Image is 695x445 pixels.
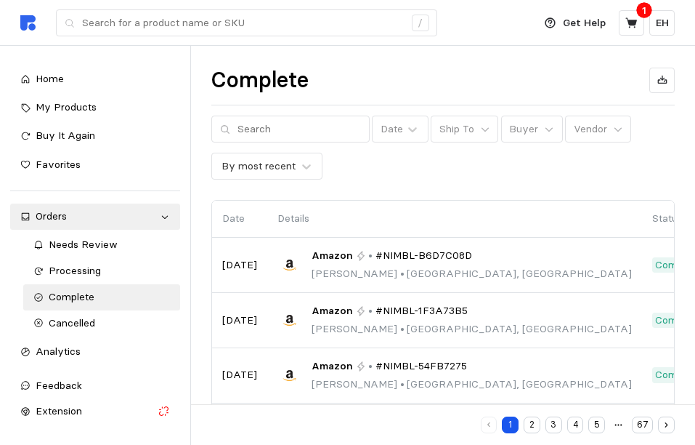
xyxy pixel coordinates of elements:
img: Amazon [277,308,301,332]
span: My Products [36,100,97,113]
span: Complete [49,290,94,303]
a: Cancelled [23,310,181,337]
a: My Products [10,95,180,121]
p: • [368,358,373,374]
a: Buy It Again [10,123,180,149]
span: Home [36,72,64,85]
span: Buy It Again [36,129,95,142]
span: Feedback [36,379,82,392]
div: / [412,15,429,32]
p: Details [277,211,632,227]
p: Vendor [574,121,607,137]
a: Complete [23,284,181,310]
button: 5 [588,417,605,433]
a: Favorites [10,152,180,178]
button: Extension [10,398,180,425]
p: [PERSON_NAME] [GEOGRAPHIC_DATA], [GEOGRAPHIC_DATA] [312,377,632,393]
span: • [397,267,407,280]
span: • [397,322,407,335]
span: #NIMBL-1F3A73B5 [375,303,468,319]
a: Needs Review [23,232,181,258]
p: EH [656,15,669,31]
p: [PERSON_NAME] [GEOGRAPHIC_DATA], [GEOGRAPHIC_DATA] [312,266,632,282]
p: Date [222,211,257,227]
a: Processing [23,258,181,284]
h1: Complete [211,66,309,95]
button: 2 [524,417,540,433]
button: Feedback [10,373,180,399]
p: [PERSON_NAME] [GEOGRAPHIC_DATA], [GEOGRAPHIC_DATA] [312,321,632,337]
p: • [368,248,373,264]
button: EH [649,10,675,36]
button: 67 [632,417,653,433]
p: Ship To [439,121,474,137]
img: svg%3e [20,15,36,31]
span: Amazon [312,303,353,319]
span: Analytics [36,345,81,358]
p: [DATE] [222,257,257,273]
span: Processing [49,264,101,277]
a: Orders [10,204,180,230]
p: • [368,303,373,319]
button: Vendor [565,116,631,143]
button: Buyer [501,116,563,143]
p: 1 [642,2,646,18]
span: #NIMBL-B6D7C08D [375,248,472,264]
input: Search for a product name or SKU [82,10,404,36]
p: [DATE] [222,367,257,383]
span: Amazon [312,358,353,374]
span: Amazon [312,248,353,264]
div: By most recent [221,159,296,174]
button: 3 [545,417,562,433]
div: Orders [36,209,155,225]
p: Buyer [509,121,538,137]
button: 1 [502,417,519,433]
span: Cancelled [49,316,95,329]
span: #NIMBL-54FB7275 [375,358,467,374]
p: [DATE] [222,313,257,329]
a: Analytics [10,339,180,365]
input: Search [237,116,361,143]
div: Date [381,121,403,137]
button: Ship To [431,116,498,143]
p: Get Help [563,15,606,31]
a: Home [10,66,180,92]
span: • [397,377,407,390]
button: 4 [567,417,584,433]
span: Needs Review [49,238,118,251]
span: Favorites [36,158,81,171]
img: Amazon [277,253,301,277]
span: Extension [36,404,82,417]
img: Amazon [277,364,301,388]
button: Get Help [536,9,614,37]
